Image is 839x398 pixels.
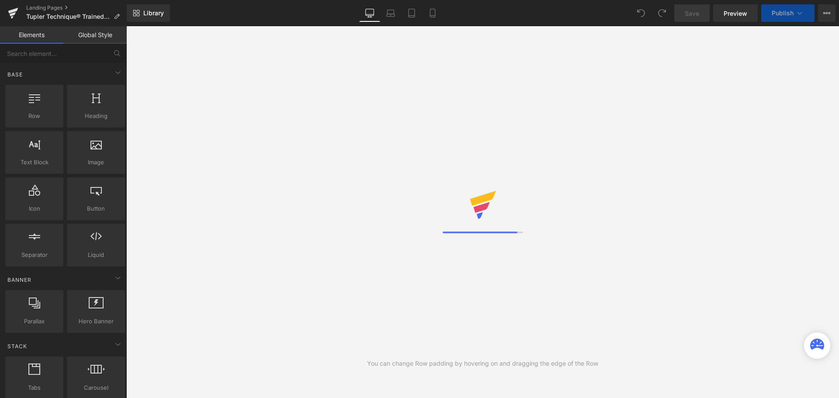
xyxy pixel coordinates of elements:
span: Tupler Technique® Trained Professionals [26,13,110,20]
a: Landing Pages [26,4,127,11]
span: Carousel [69,383,122,392]
button: More [818,4,836,22]
span: Parallax [8,317,61,326]
span: Base [7,70,24,79]
span: Icon [8,204,61,213]
span: Liquid [69,250,122,260]
button: Redo [653,4,671,22]
a: Laptop [380,4,401,22]
span: Hero Banner [69,317,122,326]
button: Publish [761,4,815,22]
span: Heading [69,111,122,121]
span: Image [69,158,122,167]
a: Tablet [401,4,422,22]
span: Text Block [8,158,61,167]
span: Row [8,111,61,121]
a: Preview [713,4,758,22]
span: Save [685,9,699,18]
span: Separator [8,250,61,260]
button: Undo [632,4,650,22]
a: Mobile [422,4,443,22]
a: Desktop [359,4,380,22]
span: Stack [7,342,28,350]
div: You can change Row padding by hovering on and dragging the edge of the Row [367,359,598,368]
span: Tabs [8,383,61,392]
a: New Library [127,4,170,22]
span: Preview [724,9,747,18]
a: Global Style [63,26,127,44]
span: Banner [7,276,32,284]
span: Button [69,204,122,213]
span: Publish [772,10,794,17]
span: Library [143,9,164,17]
